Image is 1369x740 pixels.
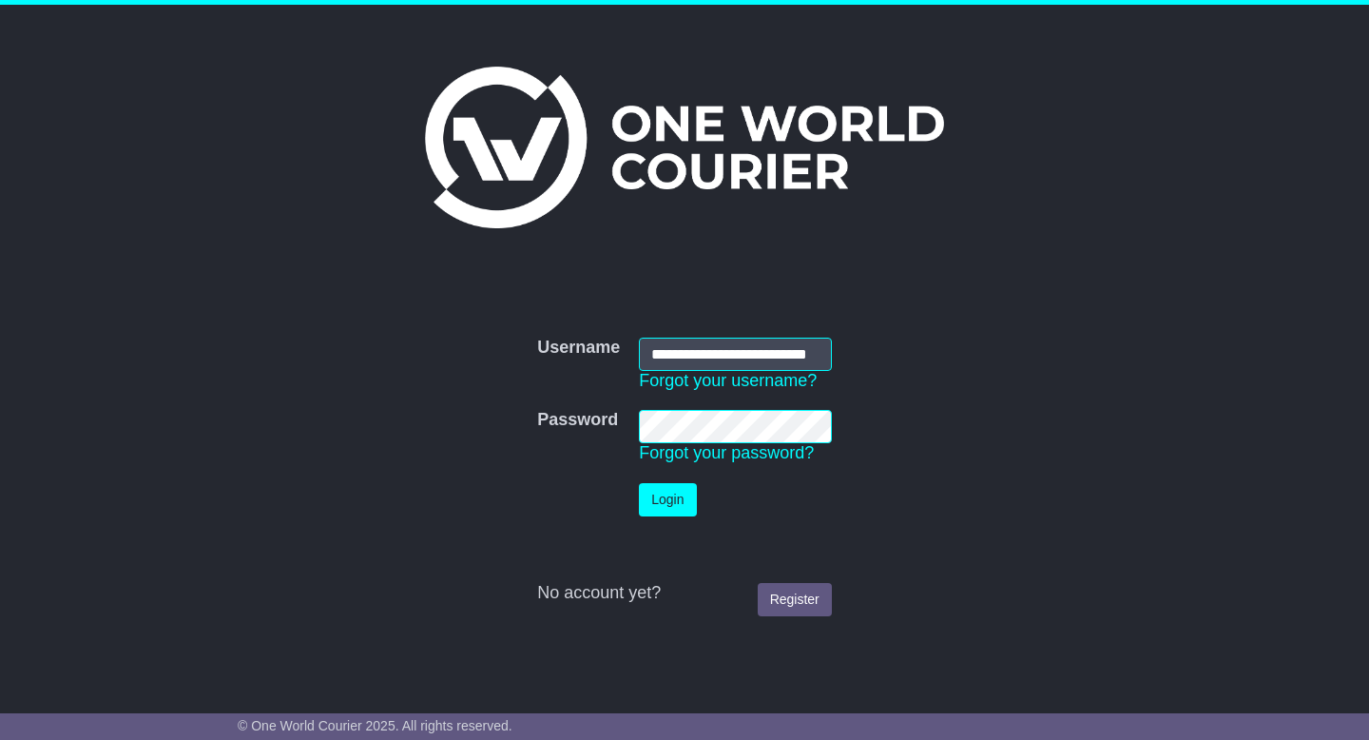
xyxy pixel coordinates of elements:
[758,583,832,616] a: Register
[537,338,620,359] label: Username
[537,410,618,431] label: Password
[639,483,696,516] button: Login
[537,583,832,604] div: No account yet?
[238,718,512,733] span: © One World Courier 2025. All rights reserved.
[425,67,944,228] img: One World
[639,371,817,390] a: Forgot your username?
[639,443,814,462] a: Forgot your password?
